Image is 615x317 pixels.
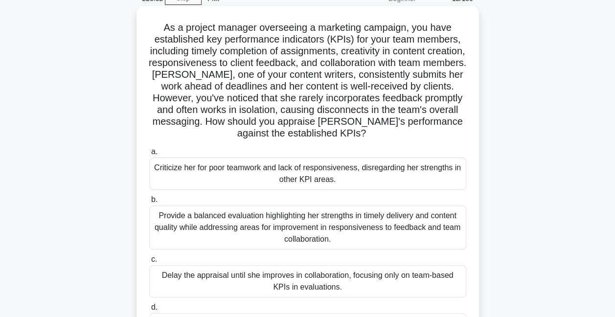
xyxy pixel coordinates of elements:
div: Criticize her for poor teamwork and lack of responsiveness, disregarding her strengths in other K... [149,158,466,190]
div: Delay the appraisal until she improves in collaboration, focusing only on team-based KPIs in eval... [149,265,466,297]
span: d. [151,303,158,311]
span: b. [151,195,158,204]
div: Provide a balanced evaluation highlighting her strengths in timely delivery and content quality w... [149,205,466,249]
h5: As a project manager overseeing a marketing campaign, you have established key performance indica... [148,22,467,140]
span: c. [151,255,157,263]
span: a. [151,147,158,156]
